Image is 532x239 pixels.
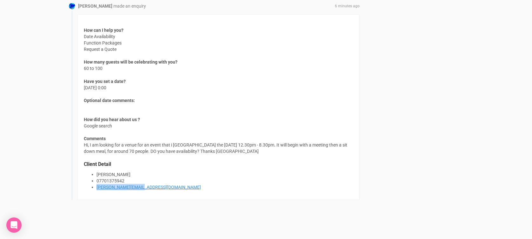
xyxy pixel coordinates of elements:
span: 60 to 100 [84,59,177,72]
a: [PERSON_NAME][EMAIL_ADDRESS][DOMAIN_NAME] [96,184,201,189]
span: Google search [84,116,140,129]
div: Function Packages Request a Quote [DATE] 0:00 Hi, I am looking for a venue for an event that i [G... [77,14,360,200]
strong: [PERSON_NAME] [78,3,112,9]
img: Profile Image [69,3,75,9]
span: made an enquiry [113,3,146,9]
strong: Optional date comments: [84,98,135,103]
div: Open Intercom Messenger [6,217,22,233]
span: 6 minutes ago [335,3,360,9]
strong: How many guests will be celebrating with you? [84,59,177,65]
strong: Comments [84,136,106,141]
li: 07701375942 [96,177,353,184]
strong: How did you hear about us ? [84,117,140,122]
legend: Client Detail [84,160,353,168]
li: [PERSON_NAME] [96,171,353,177]
strong: Have you set a date? [84,79,126,84]
strong: How can I help you? [84,28,123,33]
span: Date Availability [84,27,123,40]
